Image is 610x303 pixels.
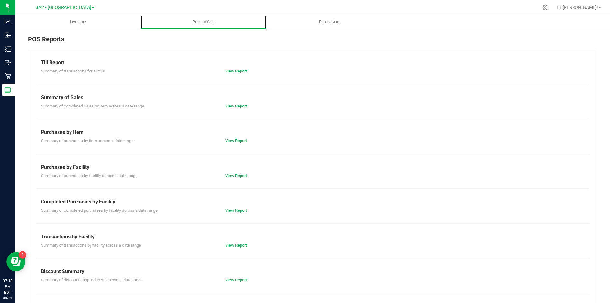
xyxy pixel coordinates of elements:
[41,198,584,206] div: Completed Purchases by Facility
[41,173,138,178] span: Summary of purchases by facility across a date range
[41,104,144,108] span: Summary of completed sales by item across a date range
[41,208,158,213] span: Summary of completed purchases by facility across a date range
[41,69,105,73] span: Summary of transactions for all tills
[225,138,247,143] a: View Report
[41,138,133,143] span: Summary of purchases by item across a date range
[225,278,247,282] a: View Report
[15,15,141,29] a: Inventory
[225,173,247,178] a: View Report
[28,34,597,49] div: POS Reports
[6,252,25,271] iframe: Resource center
[35,5,91,10] span: GA2 - [GEOGRAPHIC_DATA]
[19,251,26,259] iframe: Resource center unread badge
[266,15,392,29] a: Purchasing
[41,268,584,275] div: Discount Summary
[41,243,141,248] span: Summary of transactions by facility across a date range
[41,128,584,136] div: Purchases by Item
[3,295,12,300] p: 08/24
[41,94,584,101] div: Summary of Sales
[41,163,584,171] div: Purchases by Facility
[41,59,584,66] div: Till Report
[225,104,247,108] a: View Report
[184,19,223,25] span: Point of Sale
[225,69,247,73] a: View Report
[41,233,584,241] div: Transactions by Facility
[5,32,11,38] inline-svg: Inbound
[225,208,247,213] a: View Report
[5,59,11,66] inline-svg: Outbound
[310,19,348,25] span: Purchasing
[141,15,266,29] a: Point of Sale
[5,73,11,79] inline-svg: Retail
[541,4,549,10] div: Manage settings
[5,46,11,52] inline-svg: Inventory
[61,19,95,25] span: Inventory
[557,5,598,10] span: Hi, [PERSON_NAME]!
[5,18,11,25] inline-svg: Analytics
[225,243,247,248] a: View Report
[3,278,12,295] p: 07:18 PM EDT
[5,87,11,93] inline-svg: Reports
[41,278,143,282] span: Summary of discounts applied to sales over a date range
